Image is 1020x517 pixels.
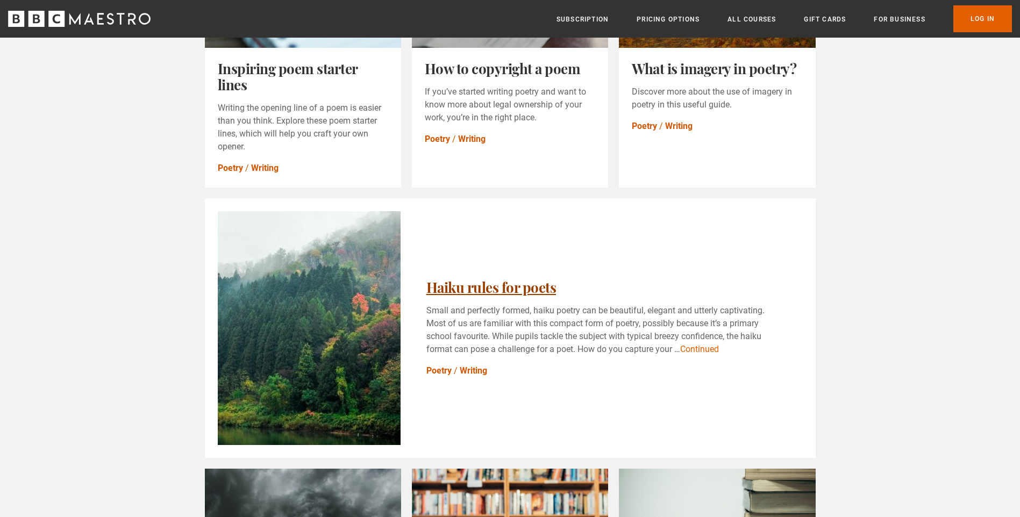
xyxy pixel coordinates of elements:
[727,14,776,25] a: All Courses
[637,14,700,25] a: Pricing Options
[460,364,487,377] a: Writing
[458,133,486,146] a: Writing
[665,120,693,133] a: Writing
[426,364,452,377] a: Poetry
[632,59,796,78] a: What is imagery in poetry?
[557,5,1012,32] nav: Primary
[953,5,1012,32] a: Log In
[804,14,846,25] a: Gift Cards
[218,59,358,94] a: Inspiring poem starter lines
[874,14,925,25] a: For business
[632,120,657,133] a: Poetry
[8,11,151,27] svg: BBC Maestro
[251,162,279,175] a: Writing
[218,162,243,175] a: Poetry
[425,133,450,146] a: Poetry
[557,14,609,25] a: Subscription
[426,278,557,297] a: Haiku rules for poets
[425,59,581,78] a: How to copyright a poem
